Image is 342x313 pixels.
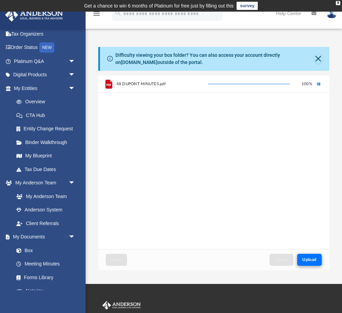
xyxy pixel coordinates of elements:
[92,13,101,18] a: menu
[10,95,86,109] a: Overview
[114,9,122,17] i: search
[115,52,315,66] div: Difficulty viewing your box folder? You can also access your account directly on outside of the p...
[10,190,79,203] a: My Anderson Team
[111,258,122,262] span: Close
[106,254,127,266] button: Close
[68,68,82,82] span: arrow_drop_down
[84,2,234,10] div: Get a chance to win 6 months of Platinum for free just by filling out this
[5,230,82,244] a: My Documentsarrow_drop_down
[336,1,340,5] div: close
[302,258,317,262] span: Upload
[98,76,329,249] div: grid
[269,254,293,266] button: Cancel
[98,76,329,270] div: Upload
[5,68,86,82] a: Digital Productsarrow_drop_down
[10,149,82,163] a: My Blueprint
[39,42,54,53] div: NEW
[92,10,101,18] i: menu
[101,301,142,310] img: Anderson Advisors Platinum Portal
[68,54,82,68] span: arrow_drop_down
[68,176,82,190] span: arrow_drop_down
[5,176,82,190] a: My Anderson Teamarrow_drop_down
[5,54,86,68] a: Platinum Q&Aarrow_drop_down
[68,81,82,95] span: arrow_drop_down
[10,257,82,271] a: Meeting Minutes
[297,254,322,266] button: Upload
[116,82,166,86] span: 48 DUPONT MINUTES.pdf
[237,2,258,10] a: survey
[10,217,82,230] a: Client Referrals
[302,81,312,87] div: 100 %
[10,122,86,136] a: Entity Change Request
[10,284,82,298] a: Notarize
[10,244,79,257] a: Box
[10,162,86,176] a: Tax Due Dates
[5,81,86,95] a: My Entitiesarrow_drop_down
[121,60,157,65] a: [DOMAIN_NAME]
[10,135,86,149] a: Binder Walkthrough
[5,41,86,55] a: Order StatusNEW
[3,8,65,22] img: Anderson Advisors Platinum Portal
[327,9,337,18] img: User Pic
[315,80,322,88] button: Cancel this upload
[10,108,86,122] a: CTA Hub
[10,203,82,217] a: Anderson System
[68,230,82,244] span: arrow_drop_down
[275,258,288,262] span: Cancel
[5,27,86,41] a: Tax Organizers
[315,54,322,64] button: Close
[10,271,79,284] a: Forms Library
